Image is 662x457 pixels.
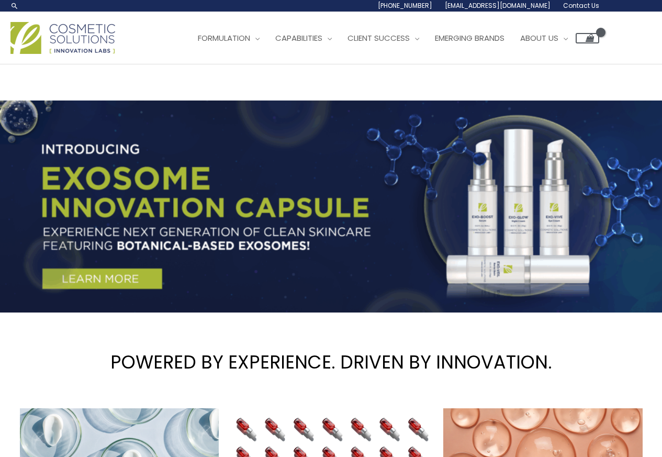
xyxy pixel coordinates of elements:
span: [EMAIL_ADDRESS][DOMAIN_NAME] [445,1,551,10]
span: Contact Us [563,1,599,10]
a: View Shopping Cart, empty [576,33,599,43]
span: Client Success [347,32,410,43]
span: [PHONE_NUMBER] [378,1,432,10]
a: Emerging Brands [427,23,512,54]
img: Cosmetic Solutions Logo [10,22,115,54]
a: Formulation [190,23,267,54]
a: Capabilities [267,23,340,54]
span: Formulation [198,32,250,43]
a: Search icon link [10,2,19,10]
a: About Us [512,23,576,54]
span: Capabilities [275,32,322,43]
span: Emerging Brands [435,32,504,43]
nav: Site Navigation [182,23,599,54]
a: Client Success [340,23,427,54]
span: About Us [520,32,558,43]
